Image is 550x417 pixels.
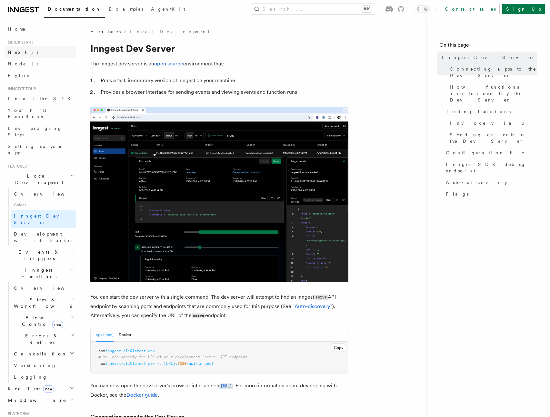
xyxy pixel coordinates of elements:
[443,159,537,177] a: Inngest SDK debug endpoint
[446,108,511,115] span: Testing functions
[331,344,346,352] button: Copy
[5,385,54,392] span: Realtime
[99,76,348,85] li: Runs a fast, in-memory version of Inngest on your machine
[11,294,76,312] button: Steps & Workflows
[5,70,76,81] a: Python
[441,4,500,14] a: Contact sales
[8,144,63,155] span: Setting up your app
[96,328,114,342] button: npx (npm)
[109,6,143,12] span: Examples
[443,106,537,117] a: Testing functions
[439,52,537,63] a: Inngest Dev Server
[90,43,348,54] h1: Inngest Dev Server
[5,173,70,186] span: Local Development
[5,104,76,122] a: Your first Functions
[186,361,214,366] span: /api/inngest
[119,328,131,342] button: Docker
[11,188,76,200] a: Overview
[164,361,177,366] span: [URL]:
[5,383,76,394] button: Realtimenew
[8,96,75,101] span: Install the SDK
[98,355,247,359] span: # You can specify the URL of your development `serve` API endpoint
[295,303,330,309] a: Auto-discovery
[11,312,76,330] button: Flow Controlnew
[439,41,537,52] h4: On this page
[219,383,233,389] a: [URL]
[502,4,545,14] a: Sign Up
[450,120,535,126] span: Invoke via UI
[154,61,183,67] a: open source
[148,361,155,366] span: dev
[99,88,348,97] li: Provides a browser interface for sending events and viewing events and function runs
[8,26,26,32] span: Home
[11,360,76,371] a: Versioning
[443,177,537,188] a: Auto-discovery
[447,129,537,147] a: Sending events to the Dev Server
[5,141,76,159] a: Setting up your app
[98,349,105,353] span: npx
[90,28,121,35] span: Features
[443,188,537,200] a: Flags
[14,231,75,243] span: Development with Docker
[11,348,76,360] button: Cancellation
[44,2,105,18] a: Documentation
[11,296,72,309] span: Steps & Workflows
[151,6,185,12] span: AgentKit
[219,383,233,389] code: [URL]
[5,188,76,246] div: Local Development
[90,59,348,68] p: The Inngest dev server is an environment that:
[251,4,375,14] button: Search...⌘K
[192,313,205,318] code: serve
[14,213,69,225] span: Inngest Dev Server
[450,66,537,79] span: Connecting apps to the Dev Server
[90,293,348,320] p: You can start the dev server with a single command. The dev server will attempt to find an Innges...
[43,385,54,393] span: new
[447,63,537,81] a: Connecting apps to the Dev Server
[11,282,76,294] a: Overview
[126,392,158,398] a: Docker guide
[157,361,162,366] span: -u
[11,371,76,383] a: Logging
[90,381,348,400] p: You can now open the dev server's browser interface on . For more information about developing wi...
[11,200,76,210] span: Guides
[90,107,348,282] img: Dev Server Demo
[130,28,209,35] a: Local Development
[5,170,76,188] button: Local Development
[14,286,80,291] span: Overview
[105,361,146,366] span: inngest-cli@latest
[450,84,537,103] span: How functions are loaded by the Dev Server
[5,249,70,262] span: Events & Triggers
[5,46,76,58] a: Next.js
[148,349,155,353] span: dev
[8,126,62,137] span: Leveraging Steps
[5,122,76,141] a: Leveraging Steps
[5,40,33,45] span: Quick start
[5,394,76,406] button: Middleware
[5,267,70,280] span: Inngest Functions
[8,73,31,78] span: Python
[5,23,76,35] a: Home
[52,321,63,328] span: new
[415,5,430,13] button: Toggle dark mode
[105,349,146,353] span: inngest-cli@latest
[362,6,371,12] kbd: ⌘K
[11,210,76,228] a: Inngest Dev Server
[5,58,76,70] a: Node.js
[8,50,38,55] span: Next.js
[442,54,535,61] span: Inngest Dev Server
[147,2,189,17] a: AgentKit
[14,374,47,380] span: Logging
[5,86,36,92] span: Inngest tour
[5,164,27,169] span: Features
[5,411,29,416] span: Platform
[5,93,76,104] a: Install the SDK
[8,61,38,66] span: Node.js
[14,191,80,197] span: Overview
[11,351,67,357] span: Cancellation
[446,150,525,156] span: Configuration file
[11,315,71,327] span: Flow Control
[5,397,66,403] span: Middleware
[8,108,46,119] span: Your first Functions
[450,131,537,144] span: Sending events to the Dev Server
[48,6,101,12] span: Documentation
